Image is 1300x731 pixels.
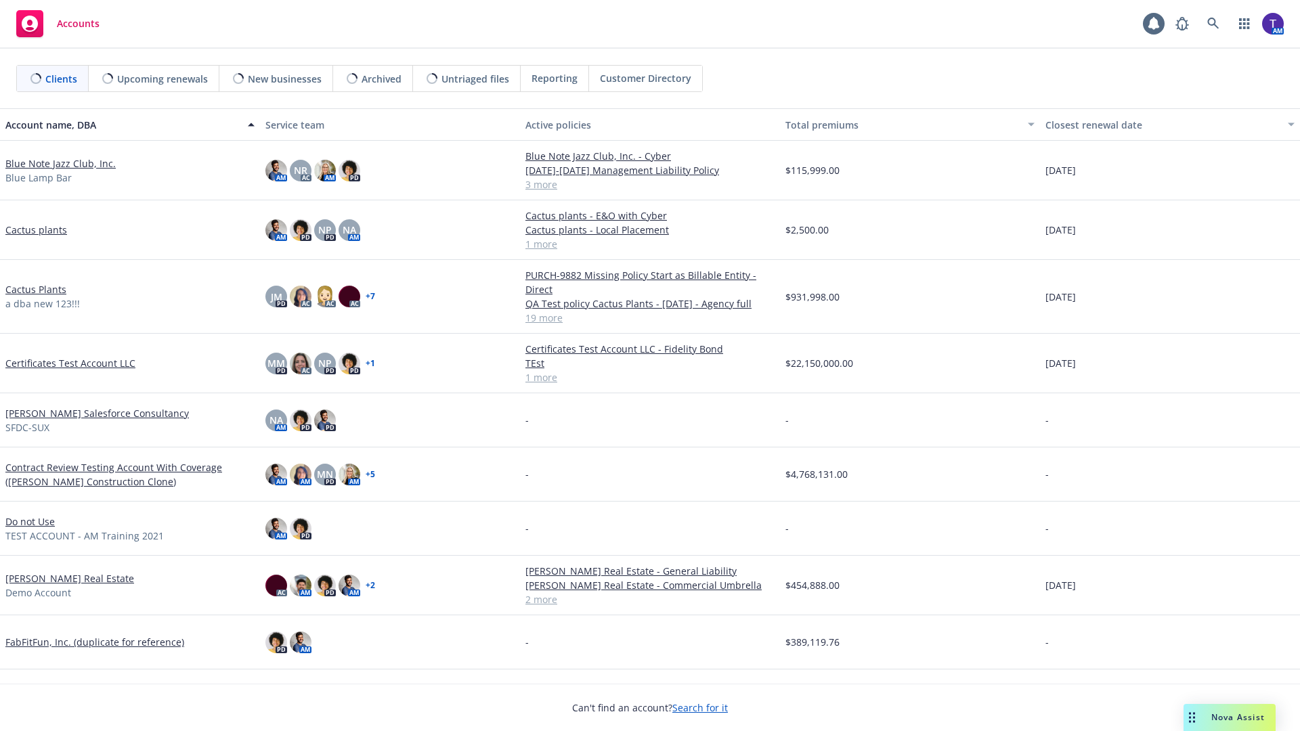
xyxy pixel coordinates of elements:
img: photo [1262,13,1284,35]
span: MN [317,467,333,481]
span: [DATE] [1045,578,1076,592]
img: photo [314,409,336,431]
img: photo [290,353,311,374]
div: Drag to move [1184,704,1200,731]
span: - [525,467,529,481]
span: Blue Lamp Bar [5,171,72,185]
span: $22,150,000.00 [785,356,853,370]
a: 1 more [525,370,775,384]
img: photo [314,286,336,307]
span: TEST ACCOUNT - AM Training 2021 [5,529,164,543]
span: Demo Account [5,585,71,600]
span: JM [271,290,282,304]
span: New businesses [248,72,322,86]
div: Account name, DBA [5,118,240,132]
span: - [1045,635,1049,649]
button: Service team [260,108,520,141]
span: - [1045,413,1049,427]
img: photo [290,409,311,431]
span: $2,500.00 [785,223,829,237]
a: Accounts [11,5,105,43]
a: Search [1200,10,1227,37]
img: photo [290,575,311,596]
img: photo [265,575,287,596]
span: NP [318,356,332,370]
span: SFDC-SUX [5,420,49,435]
span: Archived [362,72,402,86]
a: Search for it [672,701,728,714]
img: photo [314,160,336,181]
span: Untriaged files [441,72,509,86]
a: FabFitFun, Inc. (duplicate for reference) [5,635,184,649]
img: photo [265,632,287,653]
img: photo [265,160,287,181]
a: Contract Review Testing Account With Coverage ([PERSON_NAME] Construction Clone) [5,460,255,489]
a: Blue Note Jazz Club, Inc. [5,156,116,171]
button: Closest renewal date [1040,108,1300,141]
div: Closest renewal date [1045,118,1280,132]
a: QA Test policy Cactus Plants - [DATE] - Agency full [525,296,775,311]
img: photo [265,464,287,485]
span: - [1045,521,1049,535]
a: + 2 [366,581,375,590]
a: PURCH-9882 Missing Policy Start as Billable Entity - Direct [525,268,775,296]
img: photo [314,575,336,596]
a: Do not Use [5,514,55,529]
a: TEst [525,356,775,370]
a: 1 more [525,237,775,251]
span: [DATE] [1045,223,1076,237]
a: Cactus plants - E&O with Cyber [525,208,775,223]
a: [PERSON_NAME] Real Estate [5,571,134,585]
a: Certificates Test Account LLC - Fidelity Bond [525,342,775,356]
div: Service team [265,118,515,132]
a: Certificates Test Account LLC [5,356,135,370]
span: Reporting [532,71,578,85]
img: photo [290,464,311,485]
span: Can't find an account? [572,701,728,715]
a: + 7 [366,292,375,301]
span: [DATE] [1045,290,1076,304]
a: [DATE]-[DATE] Management Liability Policy [525,163,775,177]
span: Upcoming renewals [117,72,208,86]
span: NA [269,413,283,427]
a: [PERSON_NAME] Salesforce Consultancy [5,406,189,420]
img: photo [290,286,311,307]
div: Active policies [525,118,775,132]
button: Active policies [520,108,780,141]
span: [DATE] [1045,356,1076,370]
a: Blue Note Jazz Club, Inc. - Cyber [525,149,775,163]
a: 2 more [525,592,775,606]
img: photo [339,353,360,374]
span: $931,998.00 [785,290,840,304]
span: - [525,521,529,535]
span: MM [267,356,285,370]
a: + 1 [366,359,375,368]
img: photo [339,286,360,307]
a: [PERSON_NAME] Real Estate - General Liability [525,564,775,578]
span: - [525,635,529,649]
a: [PERSON_NAME] Real Estate - Commercial Umbrella [525,578,775,592]
a: Cactus Plants [5,282,66,296]
button: Total premiums [780,108,1040,141]
img: photo [339,464,360,485]
span: - [1045,467,1049,481]
img: photo [290,518,311,539]
span: - [785,521,789,535]
button: Nova Assist [1184,704,1276,731]
span: [DATE] [1045,163,1076,177]
img: photo [339,575,360,596]
span: Clients [45,72,77,86]
span: $115,999.00 [785,163,840,177]
div: Total premiums [785,118,1020,132]
span: $389,119.76 [785,635,840,649]
span: $454,888.00 [785,578,840,592]
span: - [525,413,529,427]
a: Report a Bug [1169,10,1196,37]
span: NR [294,163,307,177]
img: photo [339,160,360,181]
span: $4,768,131.00 [785,467,848,481]
img: photo [290,219,311,241]
img: photo [265,219,287,241]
